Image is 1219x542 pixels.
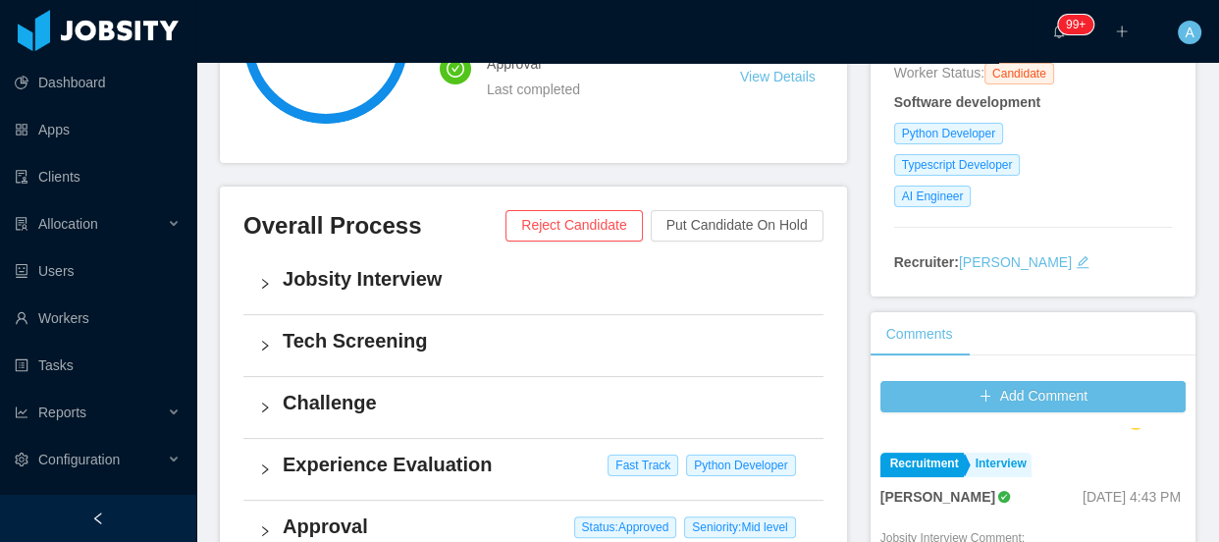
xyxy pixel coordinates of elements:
a: [PERSON_NAME] [959,254,1072,270]
strong: Recruiter: [894,254,959,270]
i: icon: right [259,463,271,475]
strong: [PERSON_NAME] [880,489,995,505]
a: icon: appstoreApps [15,110,181,149]
span: [DATE] 4:43 PM [1083,489,1181,505]
a: icon: robotUsers [15,251,181,291]
i: icon: right [259,340,271,352]
button: Reject Candidate [505,210,642,242]
a: icon: pie-chartDashboard [15,63,181,102]
a: icon: profileTasks [15,346,181,385]
i: icon: right [259,402,271,413]
div: icon: rightJobsity Interview [243,253,823,314]
h4: Approval [487,53,693,75]
i: icon: solution [15,217,28,231]
button: Put Candidate On Hold [651,210,823,242]
i: icon: setting [15,453,28,466]
span: Status: Approved [574,516,677,538]
span: Fast Track [608,455,678,476]
span: A [1185,21,1193,44]
i: icon: right [259,525,271,537]
a: View Details [740,69,816,84]
span: Python Developer [894,123,1003,144]
sup: 157 [1058,15,1093,34]
span: AI Engineer [894,186,972,207]
i: icon: line-chart [15,406,28,419]
span: Seniority: Mid level [684,516,795,538]
a: Interview [966,453,1032,477]
span: Configuration [38,452,120,467]
span: Allocation [38,216,98,232]
span: Typescript Developer [894,154,1021,176]
a: icon: auditClients [15,157,181,196]
div: icon: rightExperience Evaluation [243,439,823,500]
i: icon: check-circle [447,60,464,78]
span: Worker Status: [894,65,984,81]
button: icon: plusAdd Comment [880,381,1186,412]
h4: Challenge [283,389,808,416]
strong: Software development [894,94,1040,110]
i: icon: plus [1115,25,1129,38]
i: icon: right [259,278,271,290]
h3: Overall Process [243,210,505,242]
span: Python Developer [686,455,795,476]
span: Reports [38,405,86,420]
h4: Experience Evaluation [283,451,808,478]
a: Recruitment [880,453,964,477]
div: Comments [871,312,969,356]
div: icon: rightTech Screening [243,315,823,376]
h4: Jobsity Interview [283,265,808,293]
i: icon: bell [1052,25,1066,38]
div: icon: rightChallenge [243,377,823,438]
a: icon: userWorkers [15,298,181,338]
h4: Tech Screening [283,327,808,354]
div: Last completed [487,79,693,100]
span: Candidate [984,63,1054,84]
h4: Approval [283,513,808,540]
i: icon: edit [1076,255,1089,269]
